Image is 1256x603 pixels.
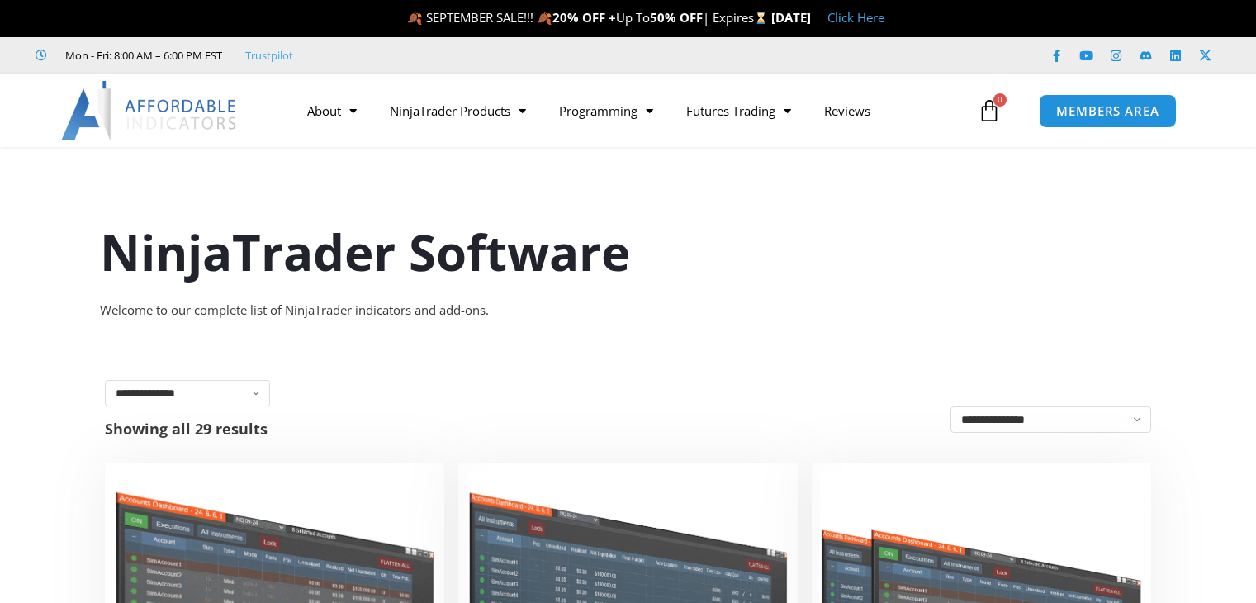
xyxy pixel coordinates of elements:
h1: NinjaTrader Software [100,217,1157,287]
a: Reviews [808,92,887,130]
span: Mon - Fri: 8:00 AM – 6:00 PM EST [61,45,222,65]
span: 0 [993,93,1007,107]
a: 0 [953,87,1026,135]
strong: 20% OFF + [552,9,616,26]
nav: Menu [291,92,974,130]
div: Welcome to our complete list of NinjaTrader indicators and add-ons. [100,299,1157,322]
span: MEMBERS AREA [1056,105,1159,117]
a: Futures Trading [670,92,808,130]
select: Shop order [950,406,1151,433]
a: NinjaTrader Products [373,92,543,130]
strong: [DATE] [771,9,811,26]
a: MEMBERS AREA [1039,94,1177,128]
img: LogoAI | Affordable Indicators – NinjaTrader [61,81,239,140]
a: Trustpilot [245,45,293,65]
span: 🍂 SEPTEMBER SALE!!! 🍂 Up To | Expires [407,9,771,26]
p: Showing all 29 results [105,421,268,436]
img: ⌛ [755,12,767,24]
a: About [291,92,373,130]
strong: 50% OFF [650,9,703,26]
a: Click Here [827,9,884,26]
a: Programming [543,92,670,130]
